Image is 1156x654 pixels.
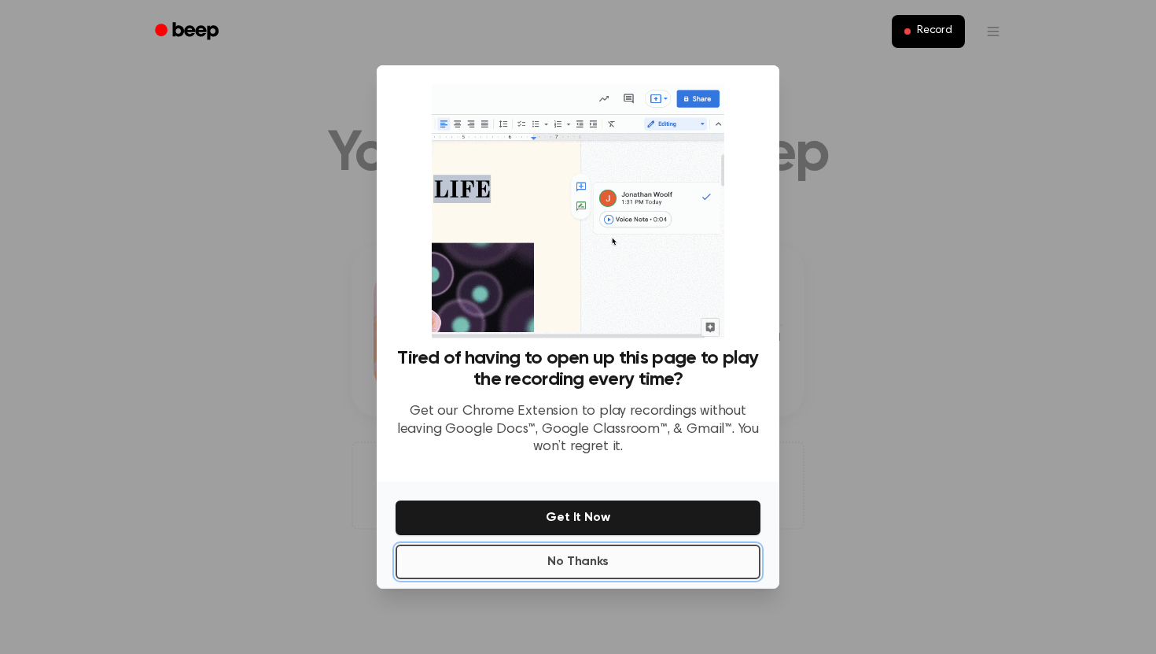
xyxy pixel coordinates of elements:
[917,24,952,39] span: Record
[396,545,760,579] button: No Thanks
[892,15,965,48] button: Record
[432,84,723,338] img: Beep extension in action
[396,348,760,390] h3: Tired of having to open up this page to play the recording every time?
[396,501,760,535] button: Get It Now
[396,403,760,456] p: Get our Chrome Extension to play recordings without leaving Google Docs™, Google Classroom™, & Gm...
[144,17,233,47] a: Beep
[974,13,1012,50] button: Open menu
